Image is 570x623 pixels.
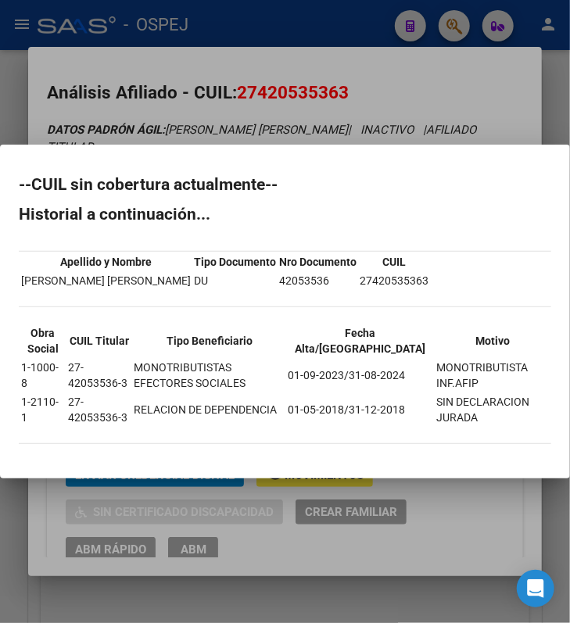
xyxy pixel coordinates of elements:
[20,253,192,270] th: Apellido y Nombre
[359,253,429,270] th: CUIL
[287,359,434,392] td: 01-09-2023/31-08-2024
[67,359,132,392] td: 27-42053536-3
[67,324,132,357] th: CUIL Titular
[20,393,66,426] td: 1-2110-1
[20,324,66,357] th: Obra Social
[134,359,285,392] td: MONOTRIBUTISTAS EFECTORES SOCIALES
[517,570,554,607] div: Open Intercom Messenger
[436,324,550,357] th: Motivo
[278,272,357,289] td: 42053536
[287,324,434,357] th: Fecha Alta/[GEOGRAPHIC_DATA]
[134,324,285,357] th: Tipo Beneficiario
[359,272,429,289] td: 27420535363
[19,206,551,222] h2: Historial a continuación...
[134,393,285,426] td: RELACION DE DEPENDENCIA
[436,393,550,426] td: SIN DECLARACION JURADA
[20,359,66,392] td: 1-1000-8
[19,177,551,192] h2: --CUIL sin cobertura actualmente--
[193,272,277,289] td: DU
[20,272,192,289] td: [PERSON_NAME] [PERSON_NAME]
[67,393,132,426] td: 27-42053536-3
[193,253,277,270] th: Tipo Documento
[287,393,434,426] td: 01-05-2018/31-12-2018
[278,253,357,270] th: Nro Documento
[436,359,550,392] td: MONOTRIBUTISTA INF.AFIP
